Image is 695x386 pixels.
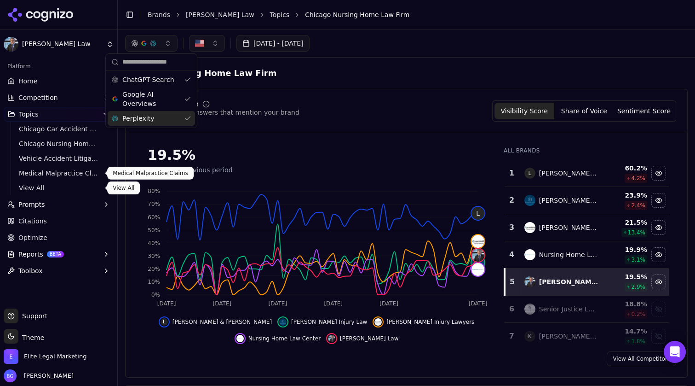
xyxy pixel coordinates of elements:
nav: breadcrumb [148,10,669,19]
img: malman law [328,335,335,342]
tspan: [DATE] [268,300,287,307]
div: 4 [508,249,515,260]
span: Perplexity [122,114,154,123]
span: Prompts [18,200,45,209]
span: [PERSON_NAME] Injury Law [291,318,367,326]
span: 2.4 % [631,202,645,209]
a: Chicago Nursing Home Law Firm [15,137,103,150]
tspan: 0% [151,292,160,298]
tspan: [DATE] [469,300,488,307]
button: [DATE] - [DATE] [236,35,310,52]
img: Elite Legal Marketing [4,349,18,364]
span: Home [18,76,37,86]
span: Chicago Car Accident Law Firm [19,124,99,134]
img: rosenfeld injury lawyers [471,235,484,248]
div: 3 [508,222,515,233]
p: Medical Malpractice Claims [113,170,188,177]
div: 19.5% [148,147,485,164]
button: Sentiment Score [614,103,674,119]
tspan: 30% [148,253,160,259]
div: 7 [508,331,515,342]
span: Topics [19,110,39,119]
span: Medical Malpractice Claims [19,169,99,178]
span: BETA [47,251,64,257]
span: L [524,168,535,179]
span: 0.2 % [631,310,645,318]
tr: 1L[PERSON_NAME] & [PERSON_NAME]60.2%4.2%Hide levin & perconti data [505,160,669,187]
span: [PERSON_NAME] [20,372,74,380]
tspan: [DATE] [324,300,343,307]
span: Google AI Overviews [122,90,180,108]
a: View All [15,181,103,194]
div: 19.5 % [605,272,647,281]
div: Suggestions [106,70,197,128]
button: Hide rosenfeld injury lawyers data [373,316,474,328]
span: Chicago Nursing Home Law Firm [125,65,293,82]
div: 5 [509,276,515,287]
span: Toolbox [18,266,43,275]
span: L [161,318,168,326]
tspan: 10% [148,279,160,285]
div: [PERSON_NAME] Injury Law [539,196,598,205]
button: Hide levin & perconti data [159,316,272,328]
span: [PERSON_NAME] & [PERSON_NAME] [172,318,272,326]
tspan: [DATE] [379,300,398,307]
span: 13.4 % [628,229,645,236]
img: senior justice law firm [524,304,535,315]
tspan: 60% [148,214,160,221]
span: L [471,207,484,220]
tspan: 40% [148,240,160,246]
span: K [524,331,535,342]
span: [PERSON_NAME] Injury Lawyers [386,318,474,326]
div: [PERSON_NAME] Law [539,277,598,287]
button: Prompts [4,197,114,212]
span: Vehicle Accident Litigation [19,154,99,163]
div: 23.9 % [605,191,647,200]
tr: 3rosenfeld injury lawyers[PERSON_NAME] Injury Lawyers21.5%13.4%Hide rosenfeld injury lawyers data [505,214,669,241]
button: Toolbox [4,263,114,278]
img: nursing home law center [236,335,244,342]
img: United States [195,39,204,48]
a: Brands [148,11,170,18]
button: Hide malman law data [326,333,398,344]
button: Topics [4,107,114,122]
a: Medical Malpractice Claims [15,167,103,180]
tspan: [DATE] [213,300,232,307]
div: Open Intercom Messenger [664,341,686,363]
span: Chicago Nursing Home Law Firm [125,67,276,80]
tr: 2schwartz injury law[PERSON_NAME] Injury Law23.9%2.4%Hide schwartz injury law data [505,187,669,214]
tspan: [DATE] [157,300,176,307]
span: Optimize [18,233,47,242]
div: 2 [508,195,515,206]
button: Visibility Score [494,103,554,119]
button: Open organization switcher [4,349,86,364]
div: Senior Justice Law Firm [539,304,598,314]
span: vs previous period [173,165,233,175]
button: Open user button [4,369,74,382]
span: ChatGPT-Search [122,75,174,84]
div: All Brands [504,147,669,154]
span: Citations [18,216,47,226]
tr: 7K[PERSON_NAME] Law Offices14.7%1.8%Show kreisman law offices data [505,323,669,350]
div: 19.9 % [605,245,647,254]
a: Chicago Car Accident Law Firm [15,123,103,135]
span: 3.1 % [631,256,645,263]
button: Competition [4,90,114,105]
img: nursing home law center [471,263,484,276]
img: rosenfeld injury lawyers [374,318,382,326]
div: 60.2 % [605,164,647,173]
tr: 5malman law[PERSON_NAME] Law19.5%2.9%Hide malman law data [505,269,669,296]
div: Nursing Home Law Center [539,250,598,259]
div: [PERSON_NAME] Injury Lawyers [539,223,598,232]
button: Hide rosenfeld injury lawyers data [651,220,666,235]
tspan: 50% [148,227,160,234]
tspan: 20% [148,266,160,272]
img: Malman Law [4,37,18,52]
span: [PERSON_NAME] Law [22,40,103,48]
button: ReportsBETA [4,247,114,262]
span: Chicago Nursing Home Law Firm [19,139,99,148]
div: Platform [4,59,114,74]
span: 1.8 % [631,338,645,345]
a: Optimize [4,230,114,245]
a: Citations [4,214,114,228]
